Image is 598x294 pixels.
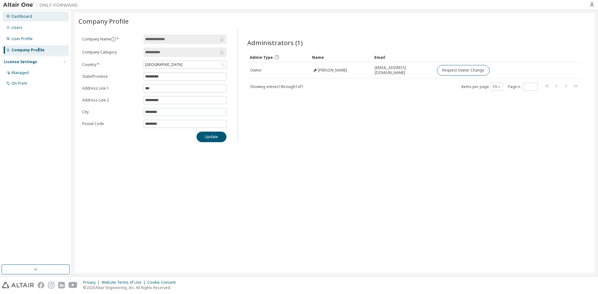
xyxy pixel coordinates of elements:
p: © 2025 Altair Engineering, Inc. All Rights Reserved. [83,285,179,290]
img: linkedin.svg [58,282,65,288]
label: Address Line 1 [82,86,140,91]
div: Website Terms of Use [102,280,147,285]
img: facebook.svg [38,282,44,288]
button: Request Owner Change [437,65,490,76]
div: User Profile [12,36,33,41]
label: Company Category [82,50,140,55]
span: Page n. [508,83,538,91]
label: Country [82,62,140,67]
label: City [82,110,140,114]
label: Address Line 2 [82,98,140,103]
div: [GEOGRAPHIC_DATA] [144,61,183,68]
div: Privacy [83,280,102,285]
img: Altair One [3,2,81,8]
span: Showing entries 1 through 1 of 1 [250,84,303,89]
span: Owner [250,68,262,73]
div: Cookie Consent [147,280,179,285]
span: [PERSON_NAME] [318,68,347,73]
label: Postal Code [82,121,140,126]
span: Admin Type [250,55,273,60]
div: [GEOGRAPHIC_DATA] [144,61,226,68]
div: Dashboard [12,14,32,19]
div: Name [312,52,369,62]
button: Update [197,132,226,142]
img: youtube.svg [69,282,78,288]
div: Company Profile [12,48,45,53]
div: Email [374,52,432,62]
div: On Prem [12,81,27,86]
label: Company Name [82,37,140,42]
div: License Settings [4,59,37,64]
span: Administrators (1) [247,38,303,47]
button: 10 [492,84,501,89]
label: State/Province [82,74,140,79]
div: Users [12,25,22,30]
img: altair_logo.svg [2,282,34,288]
span: [EMAIL_ADDRESS][DOMAIN_NAME] [375,65,431,75]
span: Items per page [461,83,502,91]
span: Company Profile [78,17,129,26]
div: Managed [12,70,29,75]
button: information [111,37,116,42]
img: instagram.svg [48,282,55,288]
